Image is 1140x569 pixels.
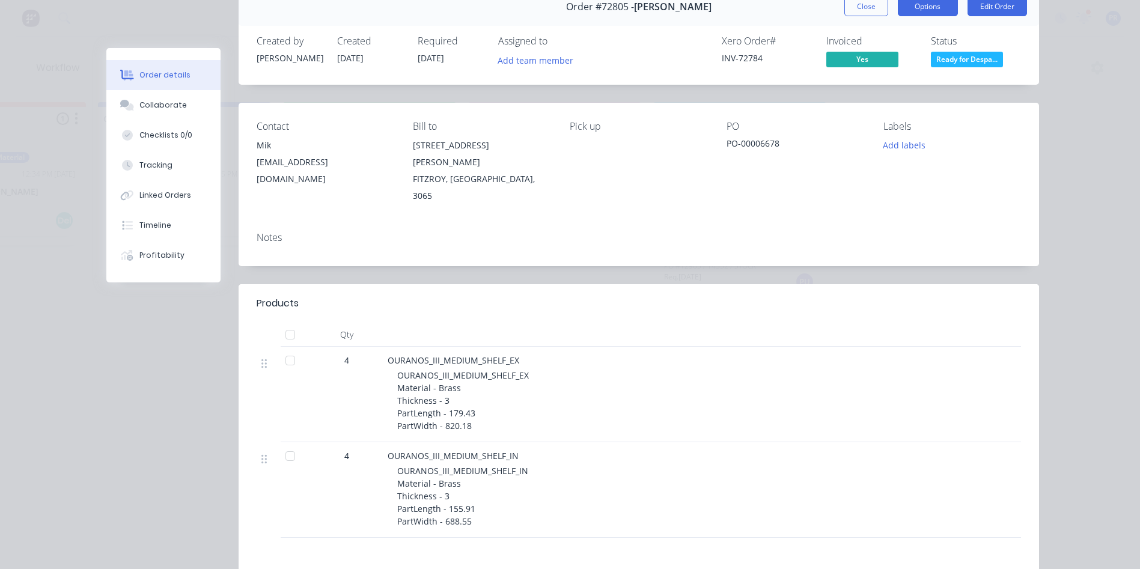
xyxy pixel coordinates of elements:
div: Assigned to [498,35,618,47]
span: [DATE] [337,52,364,64]
div: Labels [883,121,1021,132]
div: Order details [139,70,191,81]
span: OURANOS_III_MEDIUM_SHELF_IN [388,450,519,461]
div: Created [337,35,403,47]
div: Contact [257,121,394,132]
div: Created by [257,35,323,47]
button: Add team member [491,52,579,68]
div: Linked Orders [139,190,191,201]
div: Mik [257,137,394,154]
span: 4 [344,449,349,462]
span: Yes [826,52,898,67]
div: Xero Order # [722,35,812,47]
div: Products [257,296,299,311]
div: Tracking [139,160,172,171]
div: Invoiced [826,35,916,47]
span: OURANOS_III_MEDIUM_SHELF_EX Material - Brass Thickness - 3 PartLength - 179.43 PartWidth - 820.18 [397,370,529,431]
div: Status [931,35,1021,47]
div: Notes [257,232,1021,243]
span: OURANOS_III_MEDIUM_SHELF_EX [388,354,519,366]
button: Linked Orders [106,180,221,210]
button: Profitability [106,240,221,270]
button: Collaborate [106,90,221,120]
div: [STREET_ADDRESS][PERSON_NAME] [413,137,550,171]
div: Collaborate [139,100,187,111]
div: PO [727,121,864,132]
div: [PERSON_NAME] [257,52,323,64]
div: Checklists 0/0 [139,130,192,141]
div: Bill to [413,121,550,132]
span: [PERSON_NAME] [634,1,712,13]
div: Timeline [139,220,171,231]
button: Add team member [498,52,580,68]
span: OURANOS_III_MEDIUM_SHELF_IN Material - Brass Thickness - 3 PartLength - 155.91 PartWidth - 688.55 [397,465,528,527]
span: Ready for Despa... [931,52,1003,67]
button: Order details [106,60,221,90]
div: Pick up [570,121,707,132]
div: [STREET_ADDRESS][PERSON_NAME]FITZROY, [GEOGRAPHIC_DATA], 3065 [413,137,550,204]
div: Qty [311,323,383,347]
div: Mik[EMAIL_ADDRESS][DOMAIN_NAME] [257,137,394,187]
button: Tracking [106,150,221,180]
div: Profitability [139,250,184,261]
button: Ready for Despa... [931,52,1003,70]
div: FITZROY, [GEOGRAPHIC_DATA], 3065 [413,171,550,204]
button: Timeline [106,210,221,240]
span: 4 [344,354,349,367]
button: Checklists 0/0 [106,120,221,150]
span: [DATE] [418,52,444,64]
div: [EMAIL_ADDRESS][DOMAIN_NAME] [257,154,394,187]
span: Order #72805 - [566,1,634,13]
div: Required [418,35,484,47]
button: Add labels [877,137,932,153]
div: INV-72784 [722,52,812,64]
div: PO-00006678 [727,137,864,154]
